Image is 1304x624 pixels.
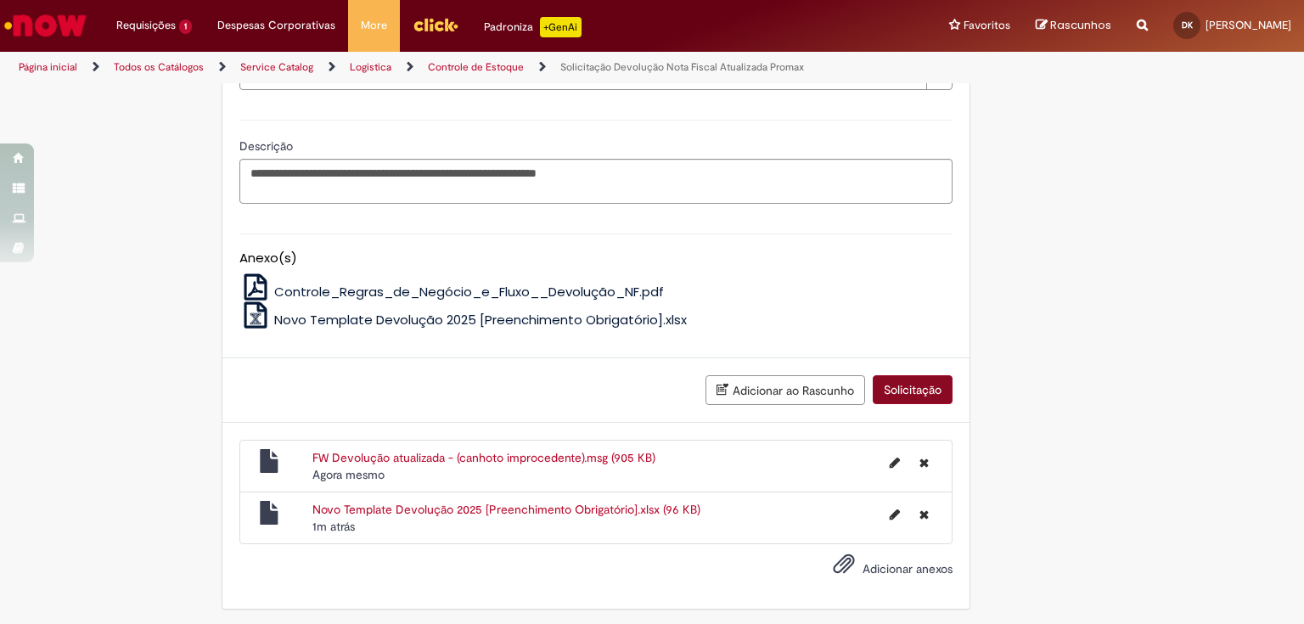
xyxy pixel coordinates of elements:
img: ServiceNow [2,8,89,42]
button: Adicionar anexos [829,548,859,587]
span: Descrição [239,138,296,154]
span: Novo Template Devolução 2025 [Preenchimento Obrigatório].xlsx [274,311,687,329]
span: Controle_Regras_de_Negócio_e_Fluxo__Devolução_NF.pdf [274,283,664,301]
a: Novo Template Devolução 2025 [Preenchimento Obrigatório].xlsx (96 KB) [312,502,700,517]
time: 29/08/2025 15:23:09 [312,519,355,534]
ul: Trilhas de página [13,52,857,83]
button: Excluir FW Devolução atualizada - (canhoto improcedente).msg [909,449,939,476]
button: Solicitação [873,375,953,404]
a: Controle_Regras_de_Negócio_e_Fluxo__Devolução_NF.pdf [239,283,665,301]
h5: Anexo(s) [239,251,953,266]
button: Editar nome de arquivo FW Devolução atualizada - (canhoto improcedente).msg [880,449,910,476]
span: Adicionar anexos [863,561,953,576]
span: Agora mesmo [312,467,385,482]
a: FW Devolução atualizada - (canhoto improcedente).msg (905 KB) [312,450,655,465]
span: 1m atrás [312,519,355,534]
a: Novo Template Devolução 2025 [Preenchimento Obrigatório].xlsx [239,311,688,329]
button: Editar nome de arquivo Novo Template Devolução 2025 [Preenchimento Obrigatório].xlsx [880,501,910,528]
time: 29/08/2025 15:23:56 [312,467,385,482]
span: Requisições [116,17,176,34]
a: Todos os Catálogos [114,60,204,74]
span: [PERSON_NAME] [1206,18,1291,32]
button: Excluir Novo Template Devolução 2025 [Preenchimento Obrigatório].xlsx [909,501,939,528]
a: Página inicial [19,60,77,74]
textarea: Descrição [239,159,953,205]
button: Adicionar ao Rascunho [705,375,865,405]
span: DK [1182,20,1193,31]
